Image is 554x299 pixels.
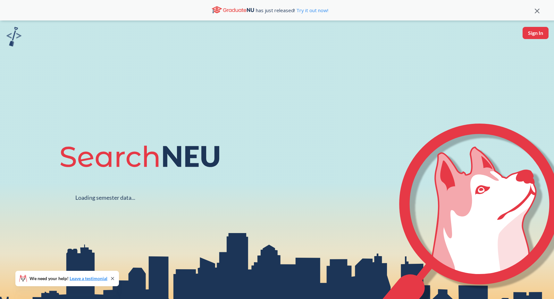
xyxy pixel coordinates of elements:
span: has just released! [256,7,328,14]
a: sandbox logo [6,27,21,48]
img: sandbox logo [6,27,21,46]
a: Leave a testimonial [70,276,107,281]
div: Loading semester data... [75,194,135,201]
button: Sign In [523,27,549,39]
a: Try it out now! [295,7,328,13]
span: We need your help! [29,276,107,281]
